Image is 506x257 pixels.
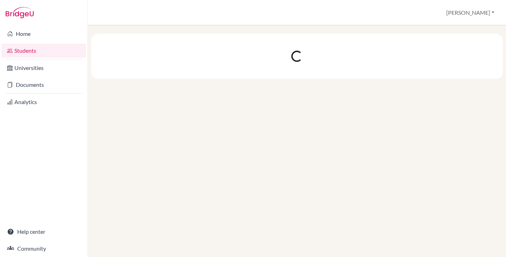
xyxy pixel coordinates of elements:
[1,61,86,75] a: Universities
[1,225,86,239] a: Help center
[1,78,86,92] a: Documents
[1,44,86,58] a: Students
[1,242,86,256] a: Community
[443,6,498,19] button: [PERSON_NAME]
[1,27,86,41] a: Home
[1,95,86,109] a: Analytics
[6,7,34,18] img: Bridge-U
